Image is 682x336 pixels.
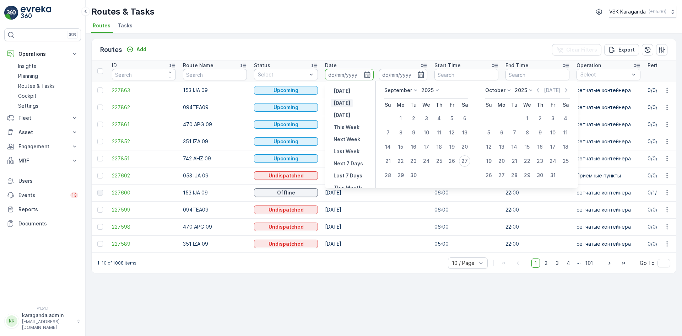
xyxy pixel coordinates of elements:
[112,121,176,128] a: 227861
[509,141,520,153] div: 14
[331,111,353,119] button: Tomorrow
[334,112,350,119] p: [DATE]
[446,141,458,153] div: 19
[459,141,470,153] div: 20
[582,258,596,268] span: 101
[91,6,155,17] p: Routes & Tasks
[112,240,176,247] span: 227589
[4,139,81,154] button: Engagement
[15,91,81,101] a: Cockpit
[496,127,507,138] div: 6
[331,135,363,144] button: Next Week
[183,87,247,94] p: 153 IJA 09
[407,98,420,111] th: Tuesday
[420,98,433,111] th: Wednesday
[4,47,81,61] button: Operations
[4,188,81,202] a: Events13
[563,258,573,268] span: 4
[531,258,540,268] span: 1
[394,98,407,111] th: Monday
[269,172,304,179] p: Undispatched
[112,104,176,111] span: 227862
[4,111,81,125] button: Fleet
[408,170,419,181] div: 30
[321,167,431,184] td: [DATE]
[434,206,498,213] p: 06:00
[97,260,136,266] p: 1-10 of 1008 items
[560,113,571,124] div: 4
[331,147,362,156] button: Last Week
[534,113,546,124] div: 2
[382,155,394,167] div: 21
[97,241,103,247] div: Toggle Row Selected
[560,127,571,138] div: 11
[552,258,562,268] span: 3
[648,62,679,69] p: Performance
[321,184,431,201] td: [DATE]
[544,87,561,94] p: [DATE]
[4,125,81,139] button: Asset
[274,121,298,128] p: Upcoming
[618,46,635,53] p: Export
[18,92,37,100] p: Cockpit
[183,138,247,145] p: 351 IZA 09
[521,98,534,111] th: Wednesday
[6,315,17,327] div: KK
[505,189,569,196] p: 22:00
[604,44,639,55] button: Export
[22,319,73,330] p: [EMAIL_ADDRESS][DOMAIN_NAME]
[269,240,304,247] p: Undispatched
[577,155,640,162] p: сетчатыe контейнера
[547,127,558,138] div: 10
[321,235,431,252] td: [DATE]
[97,156,103,161] div: Toggle Row Selected
[18,82,55,90] p: Routes & Tasks
[93,22,110,29] span: Routes
[408,141,419,153] div: 16
[547,170,558,181] div: 31
[112,155,176,162] a: 227851
[521,170,533,181] div: 29
[254,62,270,69] p: Status
[254,86,318,95] button: Upcoming
[395,127,406,138] div: 8
[4,312,81,330] button: KKkaraganda.admin[EMAIL_ADDRESS][DOMAIN_NAME]
[277,189,295,196] p: Offline
[183,104,247,111] p: 094TEA09
[18,177,78,185] p: Users
[334,87,350,95] p: [DATE]
[577,62,601,69] p: Operation
[482,98,495,111] th: Sunday
[22,312,73,319] p: karaganda.admin
[183,155,247,162] p: 742 AHZ 09
[534,155,546,167] div: 23
[609,8,646,15] p: VSK Karaganda
[18,220,78,227] p: Documents
[434,69,498,80] input: Search
[112,189,176,196] a: 227600
[505,69,569,80] input: Search
[254,240,318,248] button: Undispatched
[325,62,337,69] p: Date
[18,157,67,164] p: MRF
[331,123,362,132] button: This Week
[112,69,176,80] input: Search
[560,141,571,153] div: 18
[254,154,318,163] button: Upcoming
[321,82,431,99] td: [DATE]
[112,138,176,145] a: 227852
[379,69,428,80] input: dd/mm/yyyy
[577,189,640,196] p: сетчатыe контейнера
[381,98,394,111] th: Sunday
[97,122,103,127] div: Toggle Row Selected
[446,155,458,167] div: 26
[421,155,432,167] div: 24
[274,155,298,162] p: Upcoming
[534,98,546,111] th: Thursday
[124,45,149,54] button: Add
[577,138,640,145] p: сетчатыe контейнера
[509,127,520,138] div: 7
[254,171,318,180] button: Undispatched
[334,172,362,179] p: Last 7 Days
